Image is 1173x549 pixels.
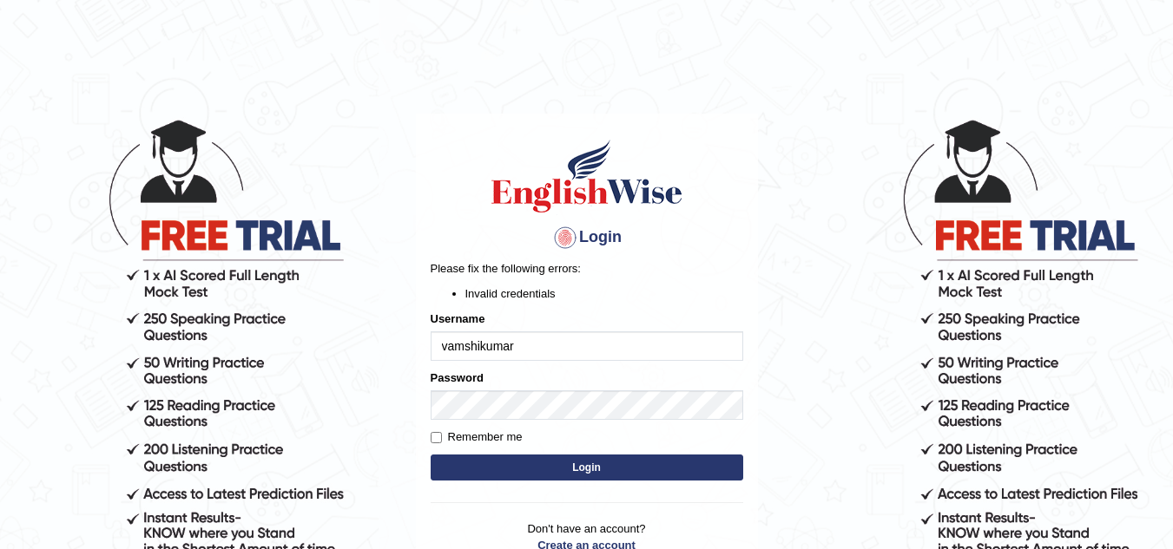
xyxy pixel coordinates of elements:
button: Login [431,454,743,480]
label: Username [431,310,485,327]
input: Remember me [431,432,442,443]
h4: Login [431,224,743,252]
img: Logo of English Wise sign in for intelligent practice with AI [488,137,686,215]
label: Password [431,369,484,386]
p: Please fix the following errors: [431,260,743,277]
label: Remember me [431,428,523,446]
li: Invalid credentials [465,285,743,302]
